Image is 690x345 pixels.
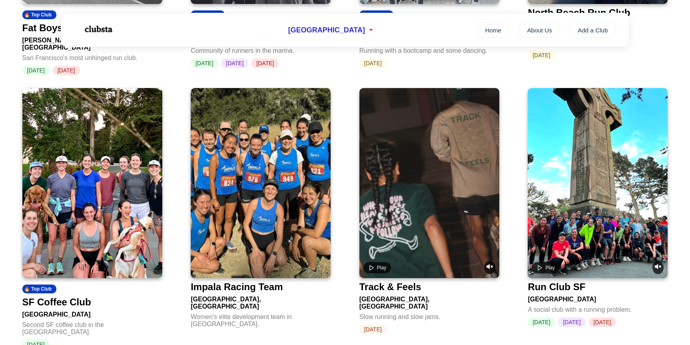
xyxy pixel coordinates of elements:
[363,262,391,273] button: Play video
[528,281,585,293] div: Run Club SF
[528,317,555,327] span: [DATE]
[221,58,248,68] span: [DATE]
[191,88,331,278] img: Impala Racing Team
[191,310,331,328] div: Women's elite development team in [GEOGRAPHIC_DATA].
[359,58,387,68] span: [DATE]
[545,265,554,271] span: Play
[359,281,421,293] div: Track & Feels
[484,261,495,274] button: Unmute video
[377,265,386,271] span: Play
[359,310,499,321] div: Slow running and slow jams.
[22,285,56,293] div: 🔥 Top Club
[251,58,279,68] span: [DATE]
[22,51,162,62] div: San Francisco's most unhinged run club.
[22,66,50,75] span: [DATE]
[477,22,509,38] a: Home
[528,50,555,60] span: [DATE]
[53,66,80,75] span: [DATE]
[528,303,668,313] div: A social club with a running problem.
[558,317,585,327] span: [DATE]
[191,58,218,68] span: [DATE]
[528,293,668,303] div: [GEOGRAPHIC_DATA]
[528,88,668,327] a: Play videoUnmute videoRun Club SF[GEOGRAPHIC_DATA]A social club with a running problem.[DATE][DAT...
[22,88,162,278] img: SF Coffee Club
[22,297,91,308] div: SF Coffee Club
[22,308,162,318] div: [GEOGRAPHIC_DATA]
[22,318,162,336] div: Second SF coffee club in the [GEOGRAPHIC_DATA].
[191,281,283,293] div: Impala Racing Team
[519,22,560,38] a: About Us
[532,262,559,273] button: Play video
[191,293,331,310] div: [GEOGRAPHIC_DATA], [GEOGRAPHIC_DATA]
[288,26,365,34] span: [GEOGRAPHIC_DATA]
[359,325,387,334] span: [DATE]
[359,88,499,334] a: Play videoUnmute videoTrack & Feels[GEOGRAPHIC_DATA], [GEOGRAPHIC_DATA]Slow running and slow jams...
[652,261,664,274] button: Unmute video
[359,293,499,310] div: [GEOGRAPHIC_DATA], [GEOGRAPHIC_DATA]
[191,88,331,332] a: Impala Racing TeamImpala Racing Team[GEOGRAPHIC_DATA], [GEOGRAPHIC_DATA]Women's elite development...
[589,317,616,327] span: [DATE]
[570,22,616,38] a: Add a Club
[74,19,122,39] img: Logo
